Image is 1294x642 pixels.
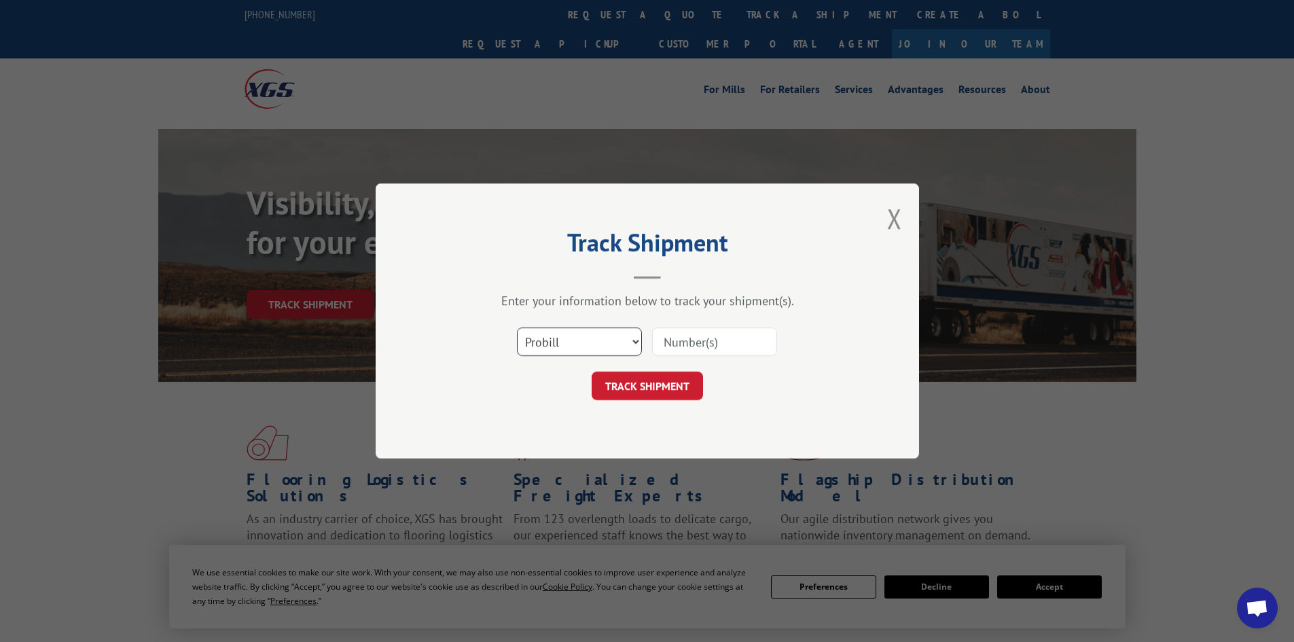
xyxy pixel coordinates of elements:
input: Number(s) [652,327,777,356]
div: Enter your information below to track your shipment(s). [444,293,851,308]
button: TRACK SHIPMENT [592,372,703,400]
h2: Track Shipment [444,233,851,259]
div: Open chat [1237,588,1278,628]
button: Close modal [887,200,902,236]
